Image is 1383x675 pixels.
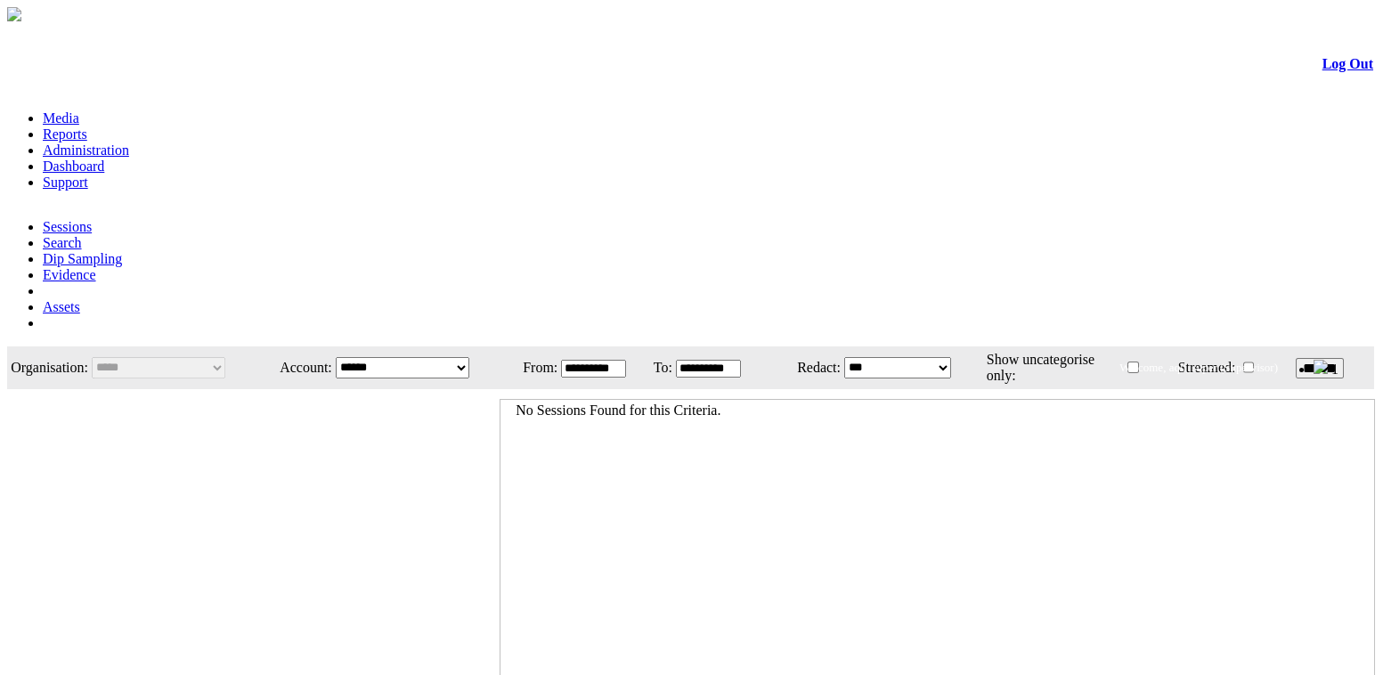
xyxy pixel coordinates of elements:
[1119,361,1278,374] span: Welcome, aqil_super (Supervisor)
[1314,360,1328,374] img: bell25.png
[647,348,672,387] td: To:
[761,348,842,387] td: Redact:
[43,267,96,282] a: Evidence
[43,126,87,142] a: Reports
[512,348,558,387] td: From:
[9,348,89,387] td: Organisation:
[1322,56,1373,71] a: Log Out
[43,142,129,158] a: Administration
[516,403,720,418] span: No Sessions Found for this Criteria.
[43,175,88,190] a: Support
[43,219,92,234] a: Sessions
[43,251,122,266] a: Dip Sampling
[43,299,80,314] a: Assets
[1331,362,1338,377] span: 1
[43,235,82,250] a: Search
[43,159,104,174] a: Dashboard
[987,352,1094,383] span: Show uncategorise only:
[43,110,79,126] a: Media
[7,7,21,21] img: arrow-3.png
[264,348,333,387] td: Account:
